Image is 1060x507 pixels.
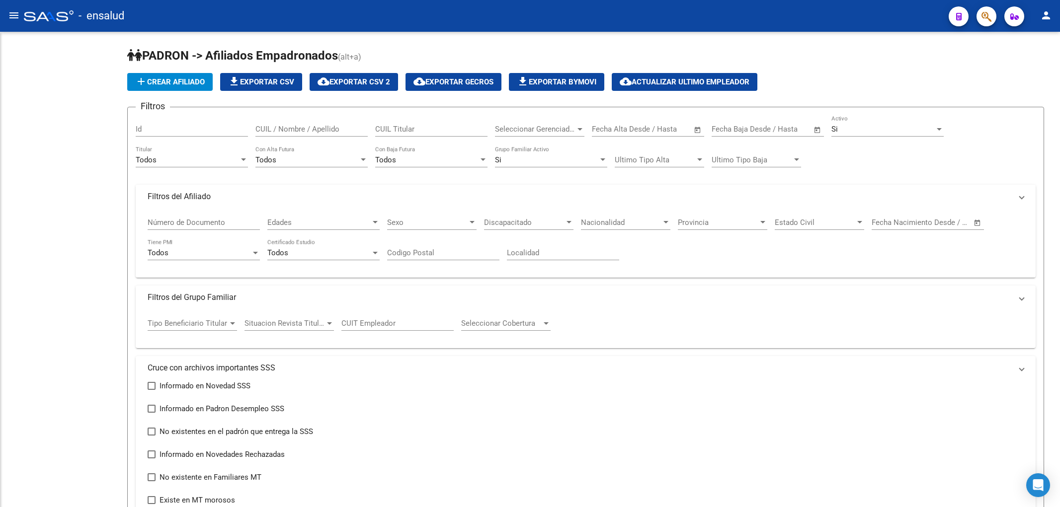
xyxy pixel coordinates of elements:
[641,125,689,134] input: Fecha fin
[79,5,124,27] span: - ensalud
[136,185,1036,209] mat-expansion-panel-header: Filtros del Afiliado
[831,125,838,134] span: Si
[1040,9,1052,21] mat-icon: person
[413,75,425,87] mat-icon: cloud_download
[148,191,1012,202] mat-panel-title: Filtros del Afiliado
[136,155,157,164] span: Todos
[812,124,823,136] button: Open calendar
[255,155,276,164] span: Todos
[136,286,1036,309] mat-expansion-panel-header: Filtros del Grupo Familiar
[148,292,1012,303] mat-panel-title: Filtros del Grupo Familiar
[678,218,758,227] span: Provincia
[413,77,493,86] span: Exportar GECROS
[692,124,704,136] button: Open calendar
[615,155,695,164] span: Ultimo Tipo Alta
[148,319,228,328] span: Tipo Beneficiario Titular
[127,49,338,63] span: PADRON -> Afiliados Empadronados
[136,356,1036,380] mat-expansion-panel-header: Cruce con archivos importantes SSS
[592,125,632,134] input: Fecha inicio
[8,9,20,21] mat-icon: menu
[612,73,757,91] button: Actualizar ultimo Empleador
[972,217,983,228] button: Open calendar
[136,99,170,113] h3: Filtros
[517,75,529,87] mat-icon: file_download
[406,73,501,91] button: Exportar GECROS
[712,155,792,164] span: Ultimo Tipo Baja
[375,155,396,164] span: Todos
[581,218,661,227] span: Nacionalidad
[387,218,468,227] span: Sexo
[338,52,361,62] span: (alt+a)
[160,494,235,506] span: Existe en MT morosos
[620,77,749,86] span: Actualizar ultimo Empleador
[310,73,398,91] button: Exportar CSV 2
[318,75,329,87] mat-icon: cloud_download
[160,380,250,392] span: Informado en Novedad SSS
[136,209,1036,278] div: Filtros del Afiliado
[495,155,501,164] span: Si
[318,77,390,86] span: Exportar CSV 2
[461,319,542,328] span: Seleccionar Cobertura
[160,426,313,437] span: No existentes en el padrón que entrega la SSS
[135,75,147,87] mat-icon: add
[509,73,604,91] button: Exportar Bymovi
[220,73,302,91] button: Exportar CSV
[495,125,575,134] span: Seleccionar Gerenciador
[228,75,240,87] mat-icon: file_download
[761,125,809,134] input: Fecha fin
[921,218,969,227] input: Fecha fin
[148,248,168,257] span: Todos
[160,403,284,415] span: Informado en Padron Desempleo SSS
[775,218,855,227] span: Estado Civil
[267,248,288,257] span: Todos
[872,218,912,227] input: Fecha inicio
[228,77,294,86] span: Exportar CSV
[712,125,752,134] input: Fecha inicio
[517,77,596,86] span: Exportar Bymovi
[160,471,261,483] span: No existente en Familiares MT
[135,77,205,86] span: Crear Afiliado
[484,218,565,227] span: Discapacitado
[136,309,1036,348] div: Filtros del Grupo Familiar
[267,218,371,227] span: Edades
[160,448,285,460] span: Informado en Novedades Rechazadas
[620,75,632,87] mat-icon: cloud_download
[1026,473,1050,497] div: Open Intercom Messenger
[148,362,1012,373] mat-panel-title: Cruce con archivos importantes SSS
[245,319,325,328] span: Situacion Revista Titular
[127,73,213,91] button: Crear Afiliado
